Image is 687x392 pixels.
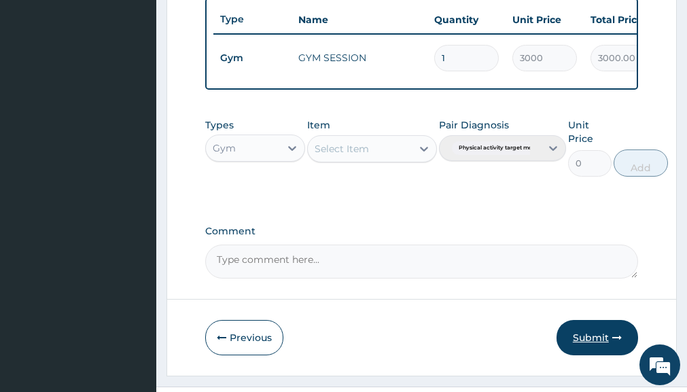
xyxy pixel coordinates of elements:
[568,118,612,145] label: Unit Price
[427,6,506,33] th: Quantity
[614,149,668,177] button: Add
[25,68,55,102] img: d_794563401_company_1708531726252_794563401
[205,120,234,131] label: Types
[71,76,228,94] div: Chat with us now
[584,6,662,33] th: Total Price
[292,44,427,71] td: GYM SESSION
[439,118,509,132] label: Pair Diagnosis
[213,7,292,32] th: Type
[506,6,584,33] th: Unit Price
[79,112,188,249] span: We're online!
[315,142,369,156] div: Select Item
[205,320,283,355] button: Previous
[223,7,256,39] div: Minimize live chat window
[213,141,236,155] div: Gym
[7,253,259,301] textarea: Type your message and hit 'Enter'
[557,320,638,355] button: Submit
[292,6,427,33] th: Name
[307,118,330,132] label: Item
[213,46,292,71] td: Gym
[205,226,638,237] label: Comment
